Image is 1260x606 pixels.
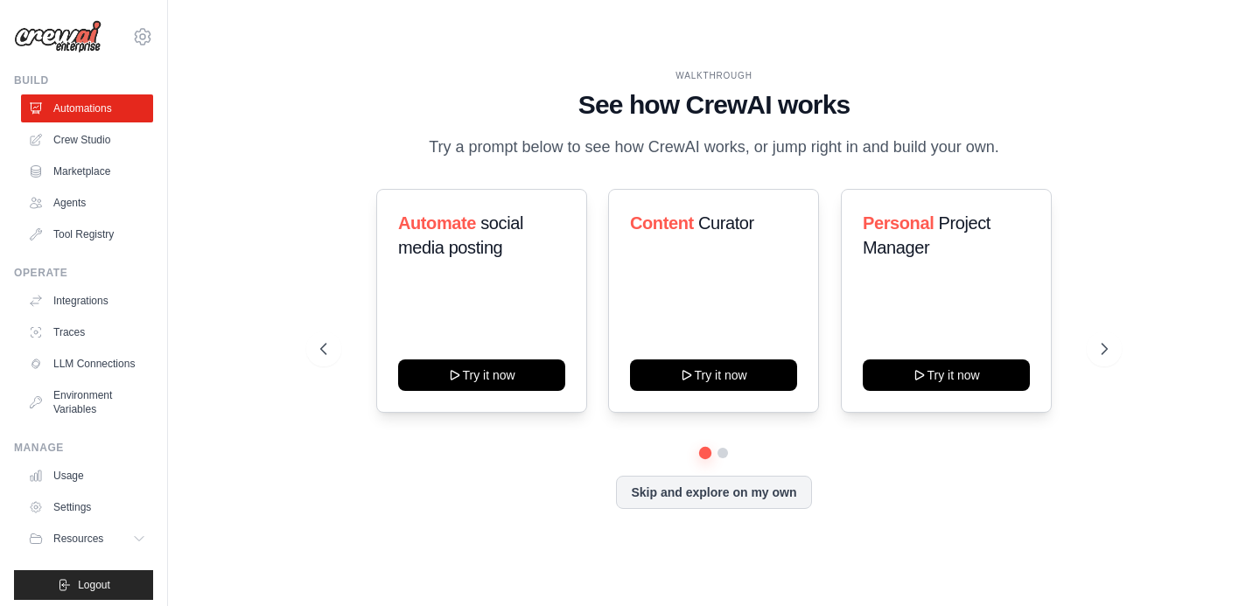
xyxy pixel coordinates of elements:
[14,73,153,87] div: Build
[78,578,110,592] span: Logout
[14,570,153,600] button: Logout
[320,89,1107,121] h1: See how CrewAI works
[21,350,153,378] a: LLM Connections
[14,441,153,455] div: Manage
[21,126,153,154] a: Crew Studio
[21,318,153,346] a: Traces
[863,213,990,257] span: Project Manager
[21,287,153,315] a: Integrations
[630,213,694,233] span: Content
[863,359,1030,391] button: Try it now
[398,359,565,391] button: Try it now
[21,94,153,122] a: Automations
[21,525,153,553] button: Resources
[420,135,1008,160] p: Try a prompt below to see how CrewAI works, or jump right in and build your own.
[53,532,103,546] span: Resources
[320,69,1107,82] div: WALKTHROUGH
[21,462,153,490] a: Usage
[21,493,153,521] a: Settings
[21,157,153,185] a: Marketplace
[21,381,153,423] a: Environment Variables
[21,220,153,248] a: Tool Registry
[14,20,101,53] img: Logo
[698,213,754,233] span: Curator
[616,476,811,509] button: Skip and explore on my own
[21,189,153,217] a: Agents
[398,213,476,233] span: Automate
[630,359,797,391] button: Try it now
[863,213,934,233] span: Personal
[398,213,523,257] span: social media posting
[14,266,153,280] div: Operate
